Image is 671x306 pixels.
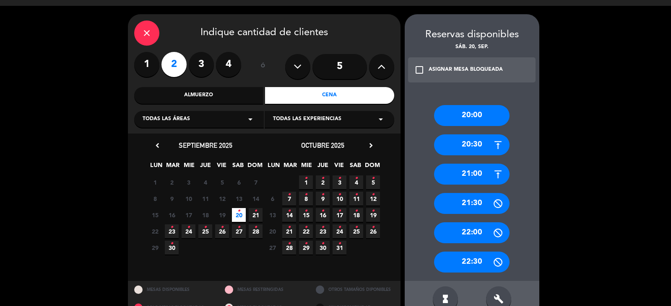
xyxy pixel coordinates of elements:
span: 10 [333,192,346,206]
div: 21:30 [434,193,510,214]
label: 3 [189,52,214,77]
span: 9 [316,192,330,206]
i: • [170,221,173,234]
i: • [372,188,375,201]
span: septiembre 2025 [179,141,232,149]
span: 3 [182,175,195,189]
span: MIE [299,160,313,174]
span: 22 [148,224,162,238]
div: Reservas disponibles [405,27,539,43]
i: • [321,221,324,234]
span: 23 [316,224,330,238]
span: SAB [231,160,245,174]
i: • [338,221,341,234]
span: 18 [349,208,363,222]
span: 7 [249,175,263,189]
i: • [237,221,240,234]
span: VIE [215,160,229,174]
i: • [355,188,358,201]
span: 12 [366,192,380,206]
i: • [170,237,173,250]
span: 15 [148,208,162,222]
i: • [254,204,257,218]
i: • [321,172,324,185]
i: • [304,221,307,234]
span: 14 [282,208,296,222]
span: 25 [349,224,363,238]
span: 7 [282,192,296,206]
span: VIE [332,160,346,174]
i: • [355,221,358,234]
span: DOM [247,160,261,174]
i: • [254,221,257,234]
span: DOM [365,160,379,174]
span: 18 [198,208,212,222]
i: • [338,172,341,185]
i: • [304,188,307,201]
span: 20 [232,208,246,222]
i: • [321,188,324,201]
span: 4 [349,175,363,189]
i: • [355,172,358,185]
i: • [338,188,341,201]
span: JUE [198,160,212,174]
span: 6 [232,175,246,189]
span: octubre 2025 [301,141,344,149]
span: 10 [182,192,195,206]
span: JUE [316,160,330,174]
div: 20:00 [434,105,510,126]
i: hourglass_full [440,294,450,304]
span: SAB [349,160,362,174]
span: 4 [198,175,212,189]
span: 21 [249,208,263,222]
span: 19 [366,208,380,222]
span: 26 [215,224,229,238]
span: 26 [366,224,380,238]
label: 1 [134,52,159,77]
span: 17 [333,208,346,222]
span: 28 [249,224,263,238]
div: OTROS TAMAÑOS DIPONIBLES [309,281,401,299]
i: • [204,221,207,234]
span: 20 [265,224,279,238]
span: 22 [299,224,313,238]
span: 9 [165,192,179,206]
i: • [288,237,291,250]
i: arrow_drop_down [376,114,386,124]
div: 22:30 [434,252,510,273]
span: 27 [265,241,279,255]
i: arrow_drop_down [245,114,255,124]
div: Almuerzo [134,87,263,104]
span: 16 [316,208,330,222]
i: • [372,221,375,234]
span: 24 [333,224,346,238]
i: check_box_outline_blank [414,65,424,75]
i: close [142,28,152,38]
label: 4 [216,52,241,77]
div: Cena [265,87,394,104]
i: • [338,204,341,218]
i: • [237,204,240,218]
span: 8 [148,192,162,206]
i: • [304,204,307,218]
i: chevron_right [367,141,375,150]
span: LUN [149,160,163,174]
i: • [187,221,190,234]
span: 6 [265,192,279,206]
div: 21:00 [434,164,510,185]
span: 11 [198,192,212,206]
div: Indique cantidad de clientes [134,21,394,46]
span: 31 [333,241,346,255]
i: • [221,221,224,234]
span: 5 [215,175,229,189]
span: 17 [182,208,195,222]
span: 5 [366,175,380,189]
span: 23 [165,224,179,238]
span: 13 [265,208,279,222]
span: 16 [165,208,179,222]
span: 28 [282,241,296,255]
span: 30 [165,241,179,255]
span: 12 [215,192,229,206]
i: • [338,237,341,250]
span: MAR [166,160,179,174]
